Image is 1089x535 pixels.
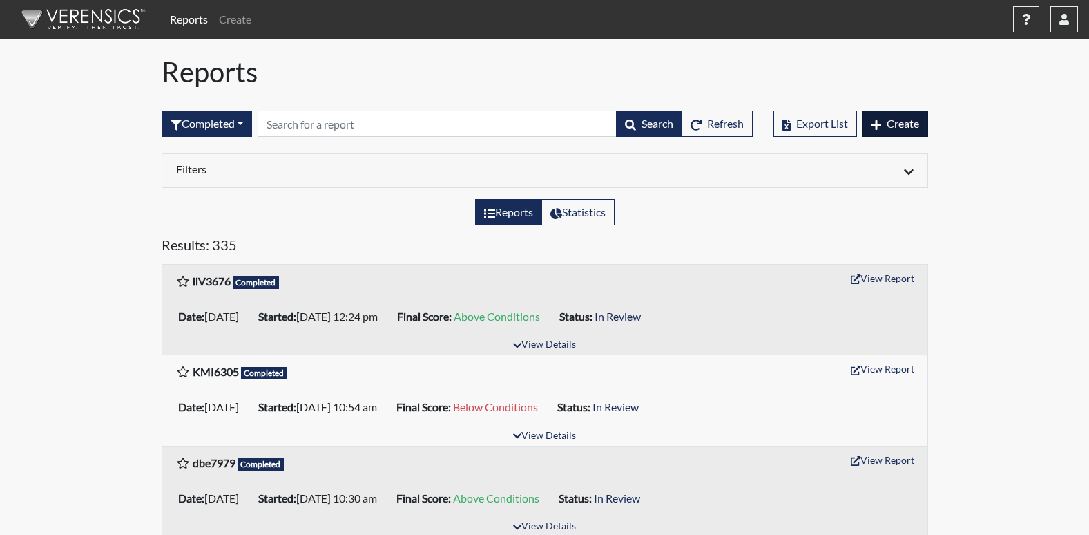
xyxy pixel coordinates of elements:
label: View the list of reports [475,199,542,225]
li: [DATE] [173,306,253,328]
li: [DATE] 12:24 pm [253,306,392,328]
a: Reports [164,6,213,33]
b: Started: [258,400,296,413]
b: Status: [559,310,592,323]
span: Completed [238,458,285,471]
span: In Review [594,491,640,505]
span: Above Conditions [454,310,540,323]
li: [DATE] [173,396,253,418]
span: Below Conditions [453,400,538,413]
b: Date: [178,310,204,323]
div: Filter by interview status [162,111,252,137]
b: Final Score: [396,491,451,505]
button: Refresh [682,111,753,137]
span: Above Conditions [453,491,539,505]
span: Completed [241,367,288,379]
span: In Review [595,310,641,323]
li: [DATE] 10:30 am [253,487,391,509]
button: View Details [507,336,582,355]
b: Status: [557,400,590,413]
button: Completed [162,111,252,137]
span: Search [642,117,673,130]
label: View statistics about completed interviews [541,199,615,225]
span: Create [887,117,919,130]
span: In Review [592,400,639,413]
b: Final Score: [396,400,451,413]
a: Create [213,6,257,33]
li: [DATE] 10:54 am [253,396,391,418]
b: Status: [559,491,592,505]
button: View Report [845,358,921,379]
button: View Details [507,427,582,446]
h6: Filters [176,162,534,176]
button: Create [862,111,928,137]
span: Completed [233,276,280,289]
button: Search [616,111,682,137]
b: dbe7979 [193,456,235,469]
b: Date: [178,400,204,413]
span: Refresh [707,117,744,130]
div: Click to expand/collapse filters [166,162,924,179]
b: Date: [178,491,204,505]
h1: Reports [162,55,928,88]
span: Export List [796,117,848,130]
li: [DATE] [173,487,253,509]
b: Started: [258,491,296,505]
button: Export List [773,111,857,137]
b: KMI6305 [193,365,239,378]
button: View Report [845,267,921,289]
b: Started: [258,310,296,323]
b: Final Score: [397,310,452,323]
b: llV3676 [193,274,231,288]
input: Search by Registration ID, Interview Number, or Investigation Name. [258,111,617,137]
h5: Results: 335 [162,236,928,259]
button: View Report [845,449,921,471]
